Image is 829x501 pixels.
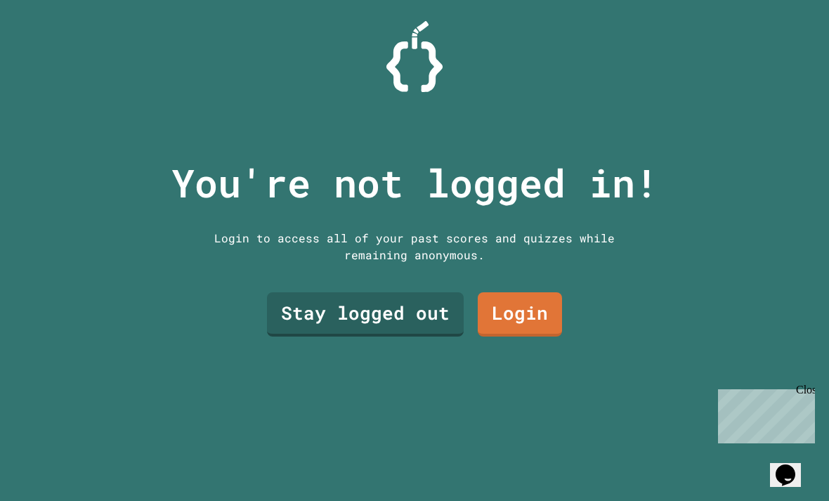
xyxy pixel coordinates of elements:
[204,230,625,263] div: Login to access all of your past scores and quizzes while remaining anonymous.
[770,445,815,487] iframe: chat widget
[171,154,658,212] p: You're not logged in!
[386,21,443,92] img: Logo.svg
[478,292,562,337] a: Login
[712,384,815,443] iframe: chat widget
[267,292,464,337] a: Stay logged out
[6,6,97,89] div: Chat with us now!Close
